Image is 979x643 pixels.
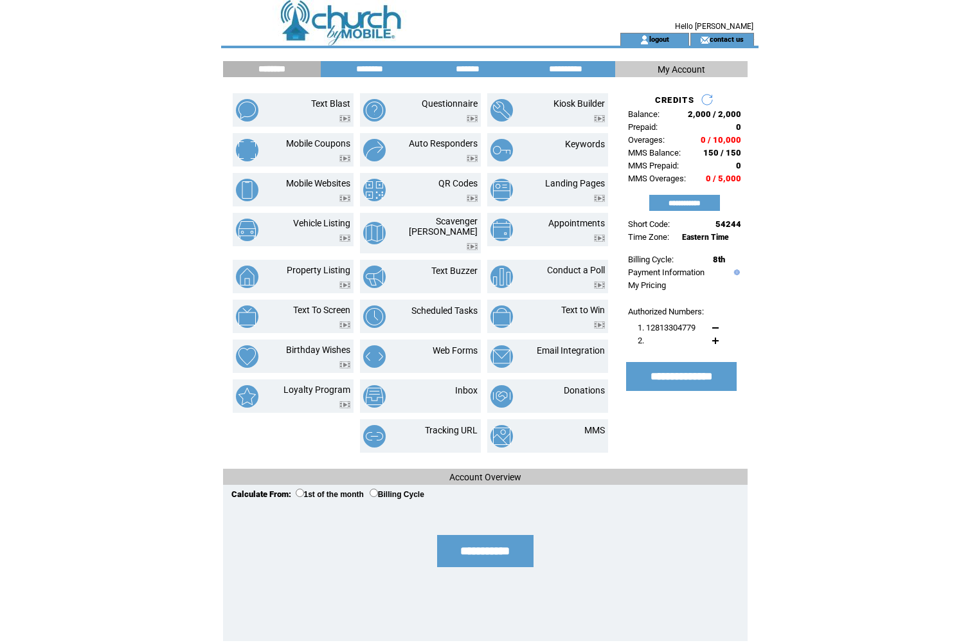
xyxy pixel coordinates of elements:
[628,232,669,242] span: Time Zone:
[682,233,729,242] span: Eastern Time
[594,115,605,122] img: video.png
[363,99,386,122] img: questionnaire.png
[339,321,350,329] img: video.png
[339,155,350,162] img: video.png
[339,401,350,408] img: video.png
[287,265,350,275] a: Property Listing
[564,385,605,395] a: Donations
[363,425,386,448] img: tracking-url.png
[490,266,513,288] img: conduct-a-poll.png
[370,489,378,497] input: Billing Cycle
[455,385,478,395] a: Inbox
[638,336,644,345] span: 2.
[688,109,741,119] span: 2,000 / 2,000
[339,282,350,289] img: video.png
[433,345,478,356] a: Web Forms
[236,179,258,201] img: mobile-websites.png
[286,178,350,188] a: Mobile Websites
[548,218,605,228] a: Appointments
[655,95,694,105] span: CREDITS
[409,216,478,237] a: Scavenger [PERSON_NAME]
[339,115,350,122] img: video.png
[422,98,478,109] a: Questionnaire
[715,219,741,229] span: 54244
[594,282,605,289] img: video.png
[490,139,513,161] img: keywords.png
[236,219,258,241] img: vehicle-listing.png
[736,161,741,170] span: 0
[236,385,258,408] img: loyalty-program.png
[628,148,681,158] span: MMS Balance:
[286,345,350,355] a: Birthday Wishes
[553,98,605,109] a: Kiosk Builder
[283,385,350,395] a: Loyalty Program
[438,178,478,188] a: QR Codes
[467,243,478,250] img: video.png
[363,179,386,201] img: qr-codes.png
[640,35,649,45] img: account_icon.gif
[363,139,386,161] img: auto-responders.png
[565,139,605,149] a: Keywords
[363,305,386,328] img: scheduled-tasks.png
[628,219,670,229] span: Short Code:
[638,323,696,332] span: 1. 12813304779
[490,99,513,122] img: kiosk-builder.png
[584,425,605,435] a: MMS
[628,307,704,316] span: Authorized Numbers:
[490,345,513,368] img: email-integration.png
[490,219,513,241] img: appointments.png
[363,266,386,288] img: text-buzzer.png
[411,305,478,316] a: Scheduled Tasks
[706,174,741,183] span: 0 / 5,000
[490,385,513,408] img: donations.png
[363,222,386,244] img: scavenger-hunt.png
[628,161,679,170] span: MMS Prepaid:
[594,195,605,202] img: video.png
[658,64,705,75] span: My Account
[339,361,350,368] img: video.png
[296,490,364,499] label: 1st of the month
[431,266,478,276] a: Text Buzzer
[363,345,386,368] img: web-forms.png
[628,109,660,119] span: Balance:
[286,138,350,149] a: Mobile Coupons
[561,305,605,315] a: Text to Win
[594,235,605,242] img: video.png
[409,138,478,149] a: Auto Responders
[710,35,744,43] a: contact us
[231,489,291,499] span: Calculate From:
[449,472,521,482] span: Account Overview
[628,280,666,290] a: My Pricing
[713,255,725,264] span: 8th
[236,345,258,368] img: birthday-wishes.png
[649,35,669,43] a: logout
[700,35,710,45] img: contact_us_icon.gif
[547,265,605,275] a: Conduct a Poll
[236,305,258,328] img: text-to-screen.png
[703,148,741,158] span: 150 / 150
[701,135,741,145] span: 0 / 10,000
[311,98,350,109] a: Text Blast
[628,122,658,132] span: Prepaid:
[467,115,478,122] img: video.png
[236,266,258,288] img: property-listing.png
[736,122,741,132] span: 0
[675,22,753,31] span: Hello [PERSON_NAME]
[490,425,513,448] img: mms.png
[339,195,350,202] img: video.png
[296,489,304,497] input: 1st of the month
[467,155,478,162] img: video.png
[594,321,605,329] img: video.png
[628,135,665,145] span: Overages:
[293,218,350,228] a: Vehicle Listing
[370,490,424,499] label: Billing Cycle
[236,139,258,161] img: mobile-coupons.png
[537,345,605,356] a: Email Integration
[293,305,350,315] a: Text To Screen
[339,235,350,242] img: video.png
[628,255,674,264] span: Billing Cycle:
[545,178,605,188] a: Landing Pages
[731,269,740,275] img: help.gif
[628,174,686,183] span: MMS Overages:
[425,425,478,435] a: Tracking URL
